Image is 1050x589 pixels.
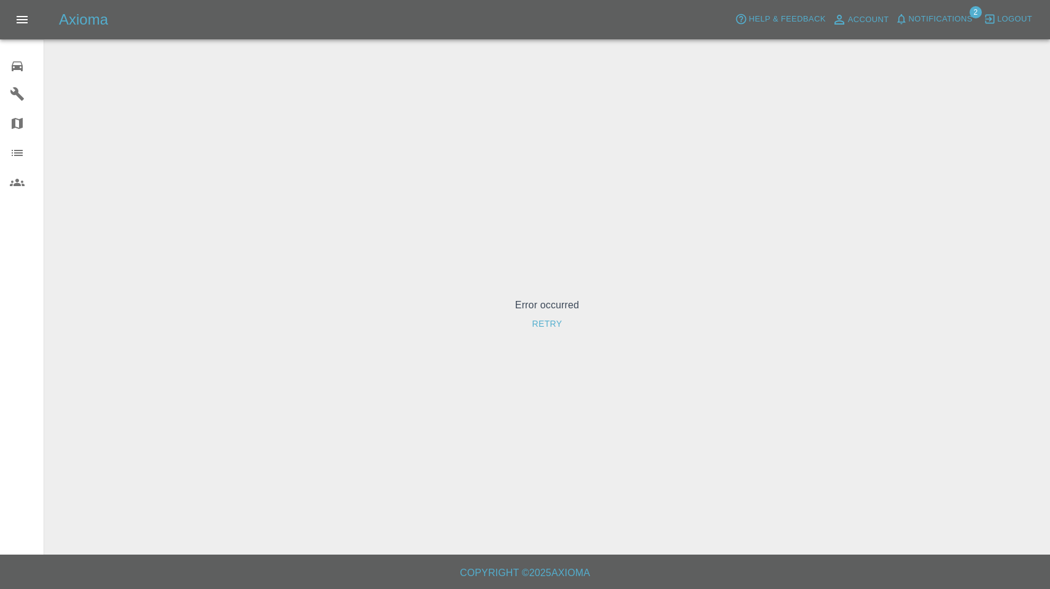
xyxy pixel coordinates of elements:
[527,313,567,335] button: Retry
[981,10,1035,29] button: Logout
[970,6,982,18] span: 2
[829,10,892,29] a: Account
[732,10,828,29] button: Help & Feedback
[749,12,825,26] span: Help & Feedback
[59,10,108,29] h5: Axioma
[7,5,37,34] button: Open drawer
[10,564,1040,582] h6: Copyright © 2025 Axioma
[848,13,889,27] span: Account
[997,12,1032,26] span: Logout
[515,298,579,313] p: Error occurred
[892,10,976,29] button: Notifications
[909,12,973,26] span: Notifications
